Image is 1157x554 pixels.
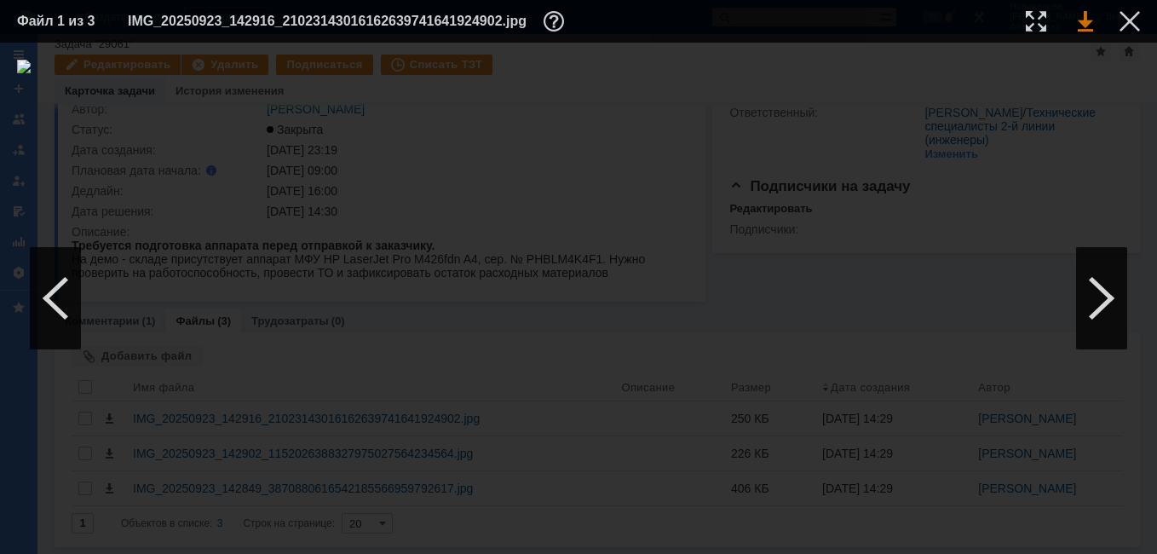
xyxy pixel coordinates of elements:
[17,60,1140,537] img: download
[1026,11,1046,32] div: Увеличить масштаб
[30,247,81,349] div: Предыдущий файл
[1076,247,1127,349] div: Следующий файл
[544,11,569,32] div: Дополнительная информация о файле (F11)
[128,11,569,32] div: IMG_20250923_142916_21023143016162639741641924902.jpg
[1120,11,1140,32] div: Закрыть окно (Esc)
[1078,11,1093,32] div: Скачать файл
[17,14,102,28] div: Файл 1 из 3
